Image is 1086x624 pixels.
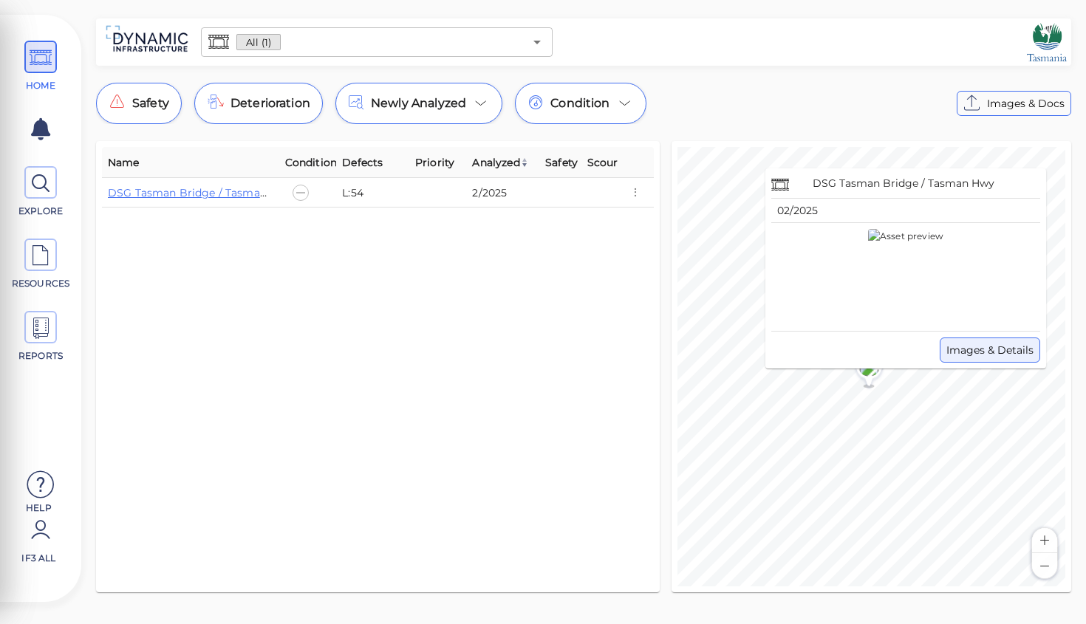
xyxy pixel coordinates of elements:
[108,154,140,171] span: Name
[237,35,280,49] span: All (1)
[132,95,169,112] span: Safety
[545,154,578,171] span: Safety
[10,79,72,92] span: HOME
[7,311,74,363] a: REPORTS
[7,166,74,218] a: EXPLORE
[587,154,618,171] span: Scour
[1023,558,1075,613] iframe: Chat
[7,239,74,290] a: RESOURCES
[777,205,818,216] p: 02/2025
[957,91,1071,116] button: Images & Docs
[1032,553,1057,578] button: Zoom out
[472,185,533,200] div: 2/2025
[550,95,609,112] span: Condition
[342,185,403,200] div: L:54
[7,501,70,513] span: Help
[285,154,337,171] span: Condition
[677,147,1065,586] canvas: Map
[520,158,529,167] img: sort_z_to_a
[813,177,994,189] p: DSG Tasman Bridge / Tasman Hwy
[868,229,943,325] img: Asset preview
[415,154,454,171] span: Priority
[371,95,466,112] span: Newly Analyzed
[10,205,72,218] span: EXPLORE
[342,154,383,171] span: Defects
[230,95,310,112] span: Deterioration
[7,552,70,565] span: IF3 ALL
[7,41,74,92] a: HOME
[10,349,72,363] span: REPORTS
[10,277,72,290] span: RESOURCES
[987,95,1065,112] span: Images & Docs
[108,186,293,199] a: DSG Tasman Bridge / Tasman Hwy
[472,154,528,171] span: Analyzed
[940,337,1040,363] button: Images & Details
[946,341,1034,359] span: Images & Details
[1032,528,1057,553] button: Zoom in
[527,32,547,52] button: Open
